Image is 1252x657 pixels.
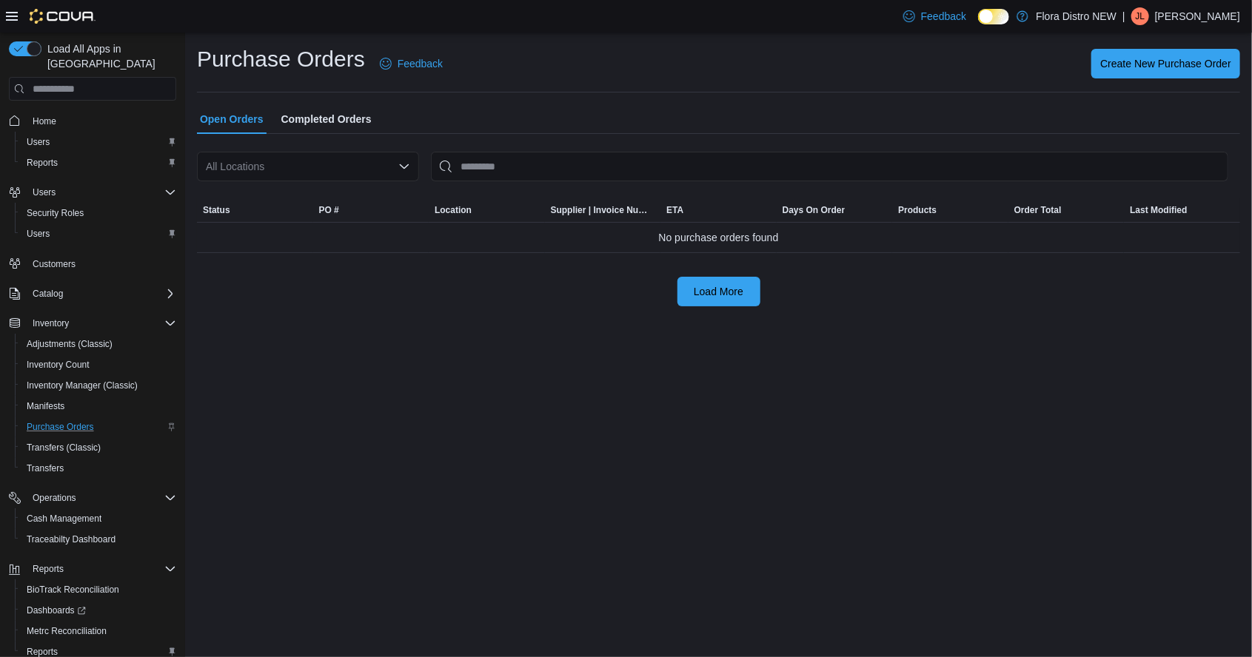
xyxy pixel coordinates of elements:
button: Catalog [3,283,182,304]
span: Users [21,133,176,151]
span: Security Roles [21,204,176,222]
button: Catalog [27,285,69,303]
p: Flora Distro NEW [1036,7,1117,25]
button: Location [429,198,545,222]
button: Inventory [27,314,75,332]
a: Cash Management [21,510,107,528]
span: Reports [33,563,64,575]
button: Reports [3,559,182,579]
span: Transfers [21,459,176,477]
span: Metrc Reconciliation [27,625,107,637]
img: Cova [30,9,96,24]
a: Feedback [897,1,972,31]
button: Order Total [1008,198,1125,222]
button: Manifests [15,396,182,417]
button: PO # [313,198,429,222]
button: Transfers (Classic) [15,437,182,458]
button: Reports [27,560,70,578]
span: Cash Management [21,510,176,528]
input: This is a search bar. After typing your query, hit enter to filter the results lower in the page. [431,152,1228,181]
span: Manifests [27,400,64,412]
div: Josh Lyda [1131,7,1149,25]
span: Catalog [27,285,176,303]
button: Reports [15,152,182,173]
button: Users [15,223,182,244]
a: Inventory Count [21,356,96,374]
a: Dashboards [15,600,182,621]
span: Purchase Orders [21,418,176,436]
span: Load All Apps in [GEOGRAPHIC_DATA] [41,41,176,71]
span: Last Modified [1130,204,1187,216]
span: JL [1136,7,1145,25]
button: Operations [27,489,82,507]
button: BioTrack Reconciliation [15,579,182,600]
span: ETA [666,204,683,216]
button: Last Modified [1124,198,1240,222]
span: Dashboards [21,602,176,619]
span: Traceabilty Dashboard [21,530,176,548]
a: Adjustments (Classic) [21,335,118,353]
button: Cash Management [15,508,182,529]
span: Catalog [33,288,63,300]
span: Open Orders [200,104,264,134]
button: Purchase Orders [15,417,182,437]
a: BioTrack Reconciliation [21,581,125,599]
a: Transfers [21,459,70,477]
a: Customers [27,255,81,273]
button: Inventory Manager (Classic) [15,375,182,396]
span: Completed Orders [281,104,372,134]
a: Security Roles [21,204,90,222]
button: Security Roles [15,203,182,223]
span: Supplier | Invoice Number [551,204,655,216]
button: Status [197,198,313,222]
span: Load More [694,284,743,299]
a: Traceabilty Dashboard [21,530,121,548]
button: Users [3,182,182,203]
span: Manifests [21,397,176,415]
button: Inventory [3,313,182,334]
span: BioTrack Reconciliation [21,581,176,599]
a: Metrc Reconciliation [21,622,113,640]
span: PO # [319,204,339,216]
button: ETA [660,198,777,222]
span: Status [203,204,230,216]
span: Adjustments (Classic) [21,335,176,353]
span: Security Roles [27,207,84,219]
span: Location [435,204,472,216]
span: Create New Purchase Order [1100,56,1231,71]
span: Home [33,115,56,127]
a: Transfers (Classic) [21,439,107,456]
span: Purchase Orders [27,421,94,433]
span: Adjustments (Classic) [27,338,113,350]
button: Days On Order [777,198,893,222]
button: Transfers [15,458,182,479]
span: Operations [27,489,176,507]
a: Inventory Manager (Classic) [21,377,144,394]
a: Users [21,133,56,151]
span: Customers [33,258,76,270]
span: Order Total [1014,204,1062,216]
span: Users [33,186,56,198]
a: Purchase Orders [21,418,100,436]
button: Open list of options [398,161,410,172]
span: No purchase orders found [659,229,779,246]
span: Operations [33,492,76,504]
button: Operations [3,488,182,508]
span: Transfers (Classic) [27,442,101,454]
span: Inventory Manager (Classic) [21,377,176,394]
span: Inventory [27,314,176,332]
span: Users [27,228,50,240]
button: Create New Purchase Order [1091,49,1240,78]
button: Inventory Count [15,354,182,375]
span: Transfers [27,462,64,474]
input: Dark Mode [978,9,1009,24]
span: Reports [27,157,58,169]
button: Customers [3,253,182,274]
a: Manifests [21,397,70,415]
a: Home [27,112,62,130]
span: Inventory Count [27,359,90,371]
button: Metrc Reconciliation [15,621,182,641]
span: BioTrack Reconciliation [27,584,119,596]
span: Metrc Reconciliation [21,622,176,640]
a: Reports [21,154,64,172]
